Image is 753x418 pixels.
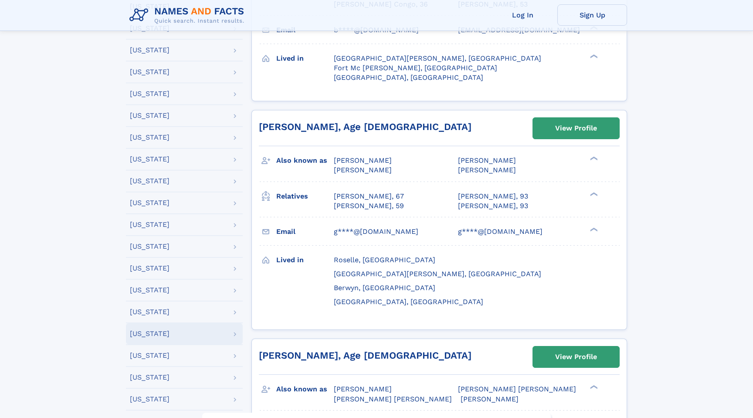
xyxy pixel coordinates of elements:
div: [US_STATE] [130,287,170,294]
h3: Also known as [276,382,334,397]
span: [GEOGRAPHIC_DATA], [GEOGRAPHIC_DATA] [334,298,483,306]
div: [US_STATE] [130,330,170,337]
span: [PERSON_NAME] [334,156,392,164]
span: [PERSON_NAME] [458,156,516,164]
div: [US_STATE] [130,90,170,97]
span: Berwyn, [GEOGRAPHIC_DATA] [334,284,435,292]
h3: Email [276,224,334,239]
span: [PERSON_NAME] [461,395,519,403]
span: Roselle, [GEOGRAPHIC_DATA] [334,256,435,264]
div: [US_STATE] [130,352,170,359]
div: [US_STATE] [130,199,170,206]
div: [US_STATE] [130,112,170,119]
div: [US_STATE] [130,178,170,185]
div: View Profile [555,118,597,138]
div: [US_STATE] [130,69,170,75]
div: ❯ [588,191,598,197]
a: [PERSON_NAME], Age [DEMOGRAPHIC_DATA] [259,350,471,361]
h3: Lived in [276,51,334,66]
a: [PERSON_NAME], 93 [458,192,528,201]
div: [US_STATE] [130,265,170,272]
div: ❯ [588,156,598,161]
div: ❯ [588,53,598,59]
a: Log In [488,4,557,26]
div: [US_STATE] [130,221,170,228]
a: [PERSON_NAME], 93 [458,201,528,211]
a: View Profile [533,346,619,367]
div: [US_STATE] [130,396,170,403]
div: [US_STATE] [130,243,170,250]
h3: Also known as [276,153,334,168]
span: [EMAIL_ADDRESS][DOMAIN_NAME] [458,26,580,34]
div: [US_STATE] [130,308,170,315]
a: [PERSON_NAME], 59 [334,201,404,211]
span: [GEOGRAPHIC_DATA][PERSON_NAME], [GEOGRAPHIC_DATA] [334,270,541,278]
h3: Lived in [276,253,334,267]
div: ❯ [588,226,598,232]
div: ❯ [588,384,598,390]
span: Fort Mc [PERSON_NAME], [GEOGRAPHIC_DATA] [334,64,497,72]
div: View Profile [555,347,597,367]
img: Logo Names and Facts [126,3,251,27]
span: [PERSON_NAME] [334,166,392,174]
a: Sign Up [557,4,627,26]
h3: Relatives [276,189,334,204]
a: View Profile [533,118,619,139]
span: [PERSON_NAME] [PERSON_NAME] [334,395,452,403]
div: [US_STATE] [130,47,170,54]
div: [US_STATE] [130,156,170,163]
span: [PERSON_NAME] [458,166,516,174]
span: [PERSON_NAME] [334,385,392,393]
div: [US_STATE] [130,374,170,381]
span: [PERSON_NAME] [PERSON_NAME] [458,385,576,393]
a: [PERSON_NAME], Age [DEMOGRAPHIC_DATA] [259,121,471,132]
div: [US_STATE] [130,134,170,141]
span: [GEOGRAPHIC_DATA], [GEOGRAPHIC_DATA] [334,73,483,82]
span: [GEOGRAPHIC_DATA][PERSON_NAME], [GEOGRAPHIC_DATA] [334,54,541,62]
a: [PERSON_NAME], 67 [334,192,404,201]
div: [US_STATE] [130,25,170,32]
